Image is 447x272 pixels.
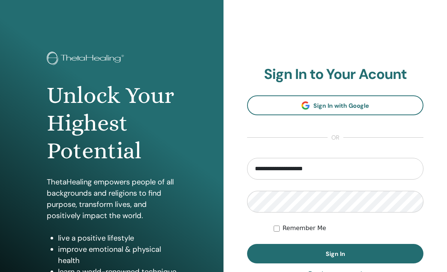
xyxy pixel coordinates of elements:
span: or [328,133,343,142]
h1: Unlock Your Highest Potential [47,82,177,165]
li: improve emotional & physical health [58,244,177,266]
a: Sign In with Google [247,95,423,115]
p: ThetaHealing empowers people of all backgrounds and religions to find purpose, transform lives, a... [47,176,177,221]
button: Sign In [247,244,423,263]
span: Sign In with Google [313,102,369,110]
label: Remember Me [283,224,326,233]
h2: Sign In to Your Acount [247,66,423,83]
div: Keep me authenticated indefinitely or until I manually logout [274,224,423,233]
li: live a positive lifestyle [58,232,177,244]
span: Sign In [326,250,345,258]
